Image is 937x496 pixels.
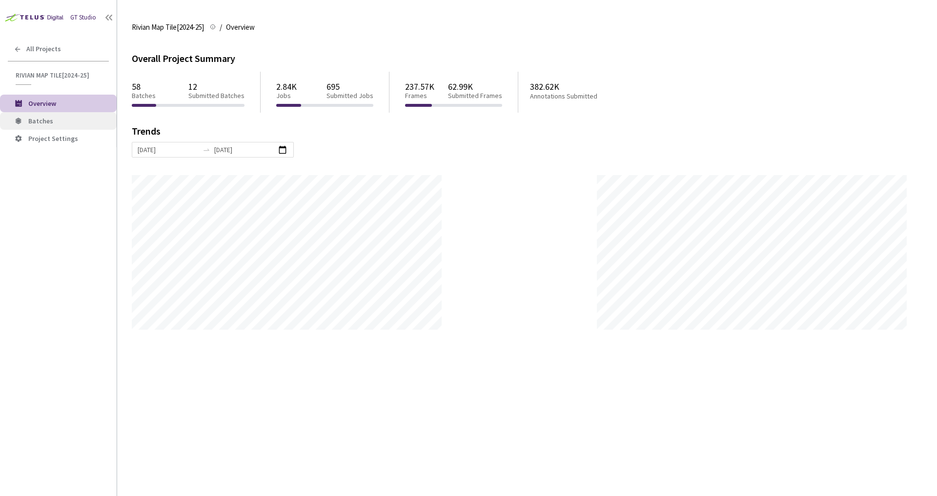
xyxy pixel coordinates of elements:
[203,146,210,154] span: to
[138,144,199,155] input: Start date
[132,81,156,92] p: 58
[70,13,96,22] div: GT Studio
[28,117,53,125] span: Batches
[132,126,909,142] div: Trends
[16,71,103,79] span: Rivian Map Tile[2024-25]
[188,81,244,92] p: 12
[530,92,635,100] p: Annotations Submitted
[530,81,635,92] p: 382.62K
[405,92,434,100] p: Frames
[276,81,297,92] p: 2.84K
[132,21,204,33] span: Rivian Map Tile[2024-25]
[188,92,244,100] p: Submitted Batches
[203,146,210,154] span: swap-right
[448,81,502,92] p: 62.99K
[28,134,78,143] span: Project Settings
[28,99,56,108] span: Overview
[405,81,434,92] p: 237.57K
[132,92,156,100] p: Batches
[214,144,275,155] input: End date
[132,51,922,66] div: Overall Project Summary
[226,21,255,33] span: Overview
[26,45,61,53] span: All Projects
[326,92,373,100] p: Submitted Jobs
[448,92,502,100] p: Submitted Frames
[220,21,222,33] li: /
[276,92,297,100] p: Jobs
[326,81,373,92] p: 695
